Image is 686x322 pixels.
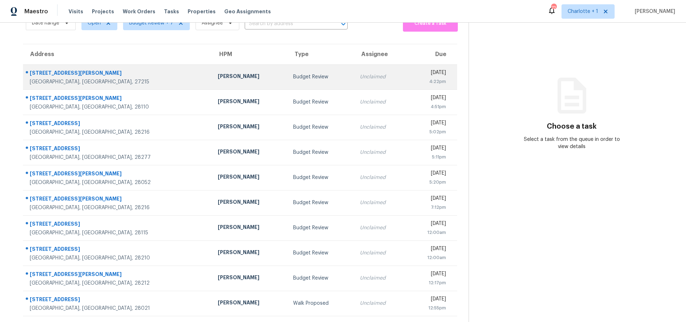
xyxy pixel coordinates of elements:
[360,275,401,282] div: Unclaimed
[413,94,446,103] div: [DATE]
[218,249,282,258] div: [PERSON_NAME]
[293,124,348,131] div: Budget Review
[407,19,454,28] span: Create a Task
[413,254,446,261] div: 12:00am
[218,173,282,182] div: [PERSON_NAME]
[92,8,114,15] span: Projects
[224,8,271,15] span: Geo Assignments
[218,148,282,157] div: [PERSON_NAME]
[218,274,282,283] div: [PERSON_NAME]
[413,128,446,135] div: 5:02pm
[293,98,348,106] div: Budget Review
[521,136,623,150] div: Select a task from the queue in order to view details
[30,103,206,111] div: [GEOGRAPHIC_DATA], [GEOGRAPHIC_DATA], 28110
[360,199,401,206] div: Unclaimed
[413,245,446,254] div: [DATE]
[413,144,446,153] div: [DATE]
[360,73,401,80] div: Unclaimed
[164,9,179,14] span: Tasks
[32,19,59,27] span: Date Range
[413,204,446,211] div: 7:12pm
[30,195,206,204] div: [STREET_ADDRESS][PERSON_NAME]
[88,19,101,27] span: Open
[338,19,348,29] button: Open
[30,145,206,154] div: [STREET_ADDRESS]
[293,199,348,206] div: Budget Review
[30,78,206,86] div: [GEOGRAPHIC_DATA], [GEOGRAPHIC_DATA], 27215
[30,120,206,129] div: [STREET_ADDRESS]
[188,8,216,15] span: Properties
[360,98,401,106] div: Unclaimed
[413,229,446,236] div: 12:00am
[293,149,348,156] div: Budget Review
[413,153,446,161] div: 5:11pm
[218,224,282,233] div: [PERSON_NAME]
[30,204,206,211] div: [GEOGRAPHIC_DATA], [GEOGRAPHIC_DATA], 28216
[413,279,446,286] div: 12:17pm
[360,249,401,257] div: Unclaimed
[218,299,282,308] div: [PERSON_NAME]
[293,73,348,80] div: Budget Review
[360,174,401,181] div: Unclaimed
[218,73,282,82] div: [PERSON_NAME]
[413,103,446,110] div: 4:51pm
[354,44,407,64] th: Assignee
[24,8,48,15] span: Maestro
[69,8,83,15] span: Visits
[30,271,206,280] div: [STREET_ADDRESS][PERSON_NAME]
[30,170,206,179] div: [STREET_ADDRESS][PERSON_NAME]
[293,275,348,282] div: Budget Review
[293,300,348,307] div: Walk Proposed
[568,8,598,15] span: Charlotte + 1
[123,8,155,15] span: Work Orders
[360,300,401,307] div: Unclaimed
[360,149,401,156] div: Unclaimed
[551,4,556,11] div: 72
[293,224,348,231] div: Budget Review
[287,44,354,64] th: Type
[360,124,401,131] div: Unclaimed
[212,44,287,64] th: HPM
[30,245,206,254] div: [STREET_ADDRESS]
[413,195,446,204] div: [DATE]
[30,95,206,103] div: [STREET_ADDRESS][PERSON_NAME]
[30,280,206,287] div: [GEOGRAPHIC_DATA], [GEOGRAPHIC_DATA], 28212
[218,198,282,207] div: [PERSON_NAME]
[245,18,328,29] input: Search by address
[293,174,348,181] div: Budget Review
[30,69,206,78] div: [STREET_ADDRESS][PERSON_NAME]
[413,304,446,312] div: 12:55pm
[413,119,446,128] div: [DATE]
[547,123,597,130] h3: Choose a task
[413,295,446,304] div: [DATE]
[218,123,282,132] div: [PERSON_NAME]
[407,44,457,64] th: Due
[413,179,446,186] div: 5:20pm
[413,78,446,85] div: 4:22pm
[202,19,223,27] span: Assignee
[30,179,206,186] div: [GEOGRAPHIC_DATA], [GEOGRAPHIC_DATA], 28052
[360,224,401,231] div: Unclaimed
[30,154,206,161] div: [GEOGRAPHIC_DATA], [GEOGRAPHIC_DATA], 28277
[632,8,675,15] span: [PERSON_NAME]
[30,305,206,312] div: [GEOGRAPHIC_DATA], [GEOGRAPHIC_DATA], 28021
[30,129,206,136] div: [GEOGRAPHIC_DATA], [GEOGRAPHIC_DATA], 28216
[23,44,212,64] th: Address
[30,296,206,305] div: [STREET_ADDRESS]
[293,249,348,257] div: Budget Review
[30,254,206,262] div: [GEOGRAPHIC_DATA], [GEOGRAPHIC_DATA], 28210
[30,229,206,236] div: [GEOGRAPHIC_DATA], [GEOGRAPHIC_DATA], 28115
[413,220,446,229] div: [DATE]
[30,220,206,229] div: [STREET_ADDRESS]
[218,98,282,107] div: [PERSON_NAME]
[129,19,173,27] span: Budget Review + 7
[413,170,446,179] div: [DATE]
[413,69,446,78] div: [DATE]
[413,270,446,279] div: [DATE]
[403,15,458,32] button: Create a Task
